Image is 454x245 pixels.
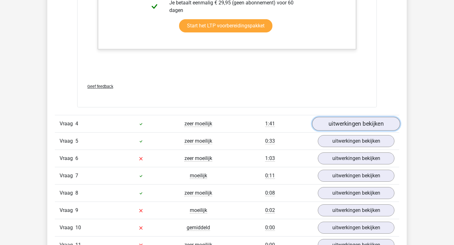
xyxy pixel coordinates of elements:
span: Vraag [60,155,75,162]
span: 0:33 [265,138,275,144]
span: 1:03 [265,155,275,162]
a: uitwerkingen bekijken [318,187,394,199]
a: Start het LTP voorbereidingspakket [179,19,272,32]
span: 4 [75,121,78,127]
a: uitwerkingen bekijken [318,152,394,164]
span: Vraag [60,172,75,179]
span: 6 [75,155,78,161]
span: zeer moeilijk [184,121,212,127]
span: zeer moeilijk [184,155,212,162]
a: uitwerkingen bekijken [318,204,394,216]
span: 0:00 [265,225,275,231]
a: uitwerkingen bekijken [312,117,400,131]
span: 5 [75,138,78,144]
span: Geef feedback [87,84,113,89]
a: uitwerkingen bekijken [318,135,394,147]
span: moeilijk [190,173,207,179]
a: uitwerkingen bekijken [318,170,394,182]
span: Vraag [60,189,75,197]
span: Vraag [60,120,75,128]
span: 1:41 [265,121,275,127]
span: 10 [75,225,81,231]
span: Vraag [60,207,75,214]
span: 0:11 [265,173,275,179]
span: 8 [75,190,78,196]
span: 9 [75,207,78,213]
span: gemiddeld [187,225,210,231]
span: zeer moeilijk [184,190,212,196]
a: uitwerkingen bekijken [318,222,394,234]
span: 0:08 [265,190,275,196]
span: 0:02 [265,207,275,214]
span: zeer moeilijk [184,138,212,144]
span: Vraag [60,224,75,231]
span: moeilijk [190,207,207,214]
span: 7 [75,173,78,179]
span: Vraag [60,137,75,145]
